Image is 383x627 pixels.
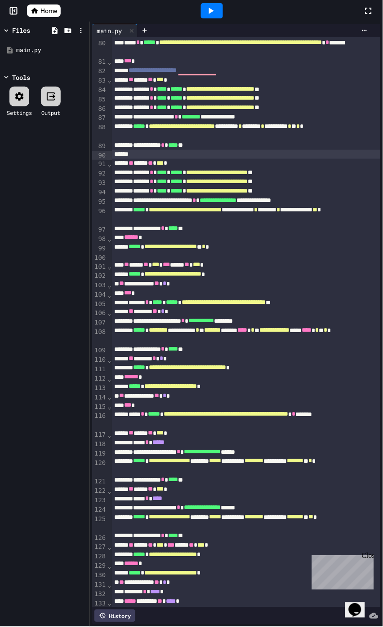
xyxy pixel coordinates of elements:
iframe: chat widget [345,591,374,618]
div: 100 [92,254,107,263]
span: Fold line [107,600,111,607]
div: Files [12,26,30,35]
span: Fold line [107,582,111,589]
div: 81 [92,57,107,67]
div: 133 [92,600,107,609]
span: Fold line [107,236,111,243]
div: 93 [92,179,107,188]
div: Chat with us now!Close [4,4,62,57]
span: Fold line [107,403,111,411]
div: 106 [92,309,107,319]
div: 87 [92,114,107,123]
div: 102 [92,272,107,281]
div: 119 [92,450,107,459]
div: 84 [92,86,107,95]
div: 129 [92,562,107,571]
a: Home [27,4,61,17]
div: 118 [92,440,107,450]
span: Home [40,6,57,15]
span: Fold line [107,282,111,289]
div: 112 [92,375,107,384]
div: 130 [92,571,107,581]
div: 94 [92,188,107,197]
div: 114 [92,394,107,403]
div: 104 [92,290,107,300]
div: 90 [92,151,107,160]
div: 86 [92,105,107,114]
span: Fold line [107,432,111,439]
div: 103 [92,281,107,290]
div: 101 [92,263,107,272]
div: 117 [92,431,107,440]
div: 95 [92,197,107,207]
div: 132 [92,590,107,600]
div: 91 [92,160,107,169]
div: 128 [92,552,107,562]
div: 124 [92,506,107,515]
div: 126 [92,534,107,544]
span: Fold line [107,263,111,270]
span: Fold line [107,563,111,570]
span: Fold line [107,291,111,298]
div: 109 [92,346,107,356]
div: 111 [92,365,107,375]
span: Fold line [107,161,111,168]
div: 120 [92,459,107,478]
span: Fold line [107,77,111,84]
div: 82 [92,67,107,76]
div: 97 [92,225,107,235]
div: 88 [92,123,107,142]
div: 115 [92,403,107,412]
div: 105 [92,300,107,309]
div: Settings [7,109,32,117]
div: History [94,610,135,623]
div: main.py [92,24,138,37]
span: Fold line [107,488,111,495]
iframe: chat widget [308,552,374,590]
div: 96 [92,207,107,226]
div: 121 [92,478,107,487]
span: Fold line [107,58,111,66]
span: Fold line [107,310,111,317]
div: 110 [92,356,107,365]
div: 125 [92,515,107,534]
div: 116 [92,412,107,431]
div: Output [41,109,60,117]
span: Fold line [107,544,111,551]
div: Tools [12,73,30,82]
div: 89 [92,142,107,151]
span: Fold line [107,394,111,401]
div: 108 [92,328,107,347]
div: 80 [92,39,107,58]
div: main.py [16,46,86,55]
div: 122 [92,487,107,496]
div: 99 [92,244,107,254]
div: 123 [92,496,107,506]
div: 113 [92,384,107,394]
div: 98 [92,235,107,244]
span: Fold line [107,357,111,364]
div: main.py [92,26,126,35]
div: 92 [92,169,107,179]
div: 107 [92,319,107,328]
span: Fold line [107,376,111,383]
div: 83 [92,76,107,86]
div: 131 [92,581,107,590]
div: 127 [92,543,107,552]
div: 85 [92,95,107,105]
